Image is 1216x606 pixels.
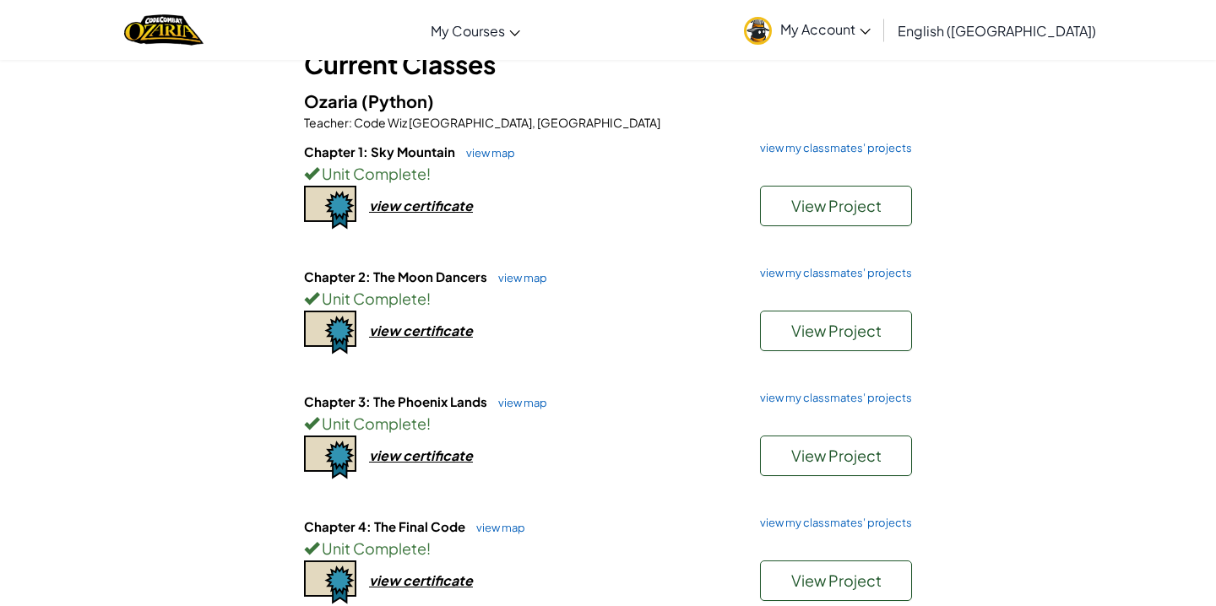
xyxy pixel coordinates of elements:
[736,3,879,57] a: My Account
[304,197,473,214] a: view certificate
[304,311,356,354] img: certificate-icon.png
[304,46,912,84] h3: Current Classes
[791,321,882,340] span: View Project
[752,517,912,528] a: view my classmates' projects
[304,571,473,589] a: view certificate
[426,164,431,183] span: !
[791,196,882,215] span: View Project
[304,518,468,534] span: Chapter 4: The Final Code
[889,8,1105,53] a: English ([GEOGRAPHIC_DATA])
[898,22,1096,40] span: English ([GEOGRAPHIC_DATA])
[304,322,473,339] a: view certificate
[304,90,361,111] span: Ozaria
[304,115,349,130] span: Teacher
[304,393,490,409] span: Chapter 3: The Phoenix Lands
[304,143,458,160] span: Chapter 1: Sky Mountain
[369,197,473,214] div: view certificate
[490,271,547,284] a: view map
[304,436,356,479] img: certificate-icon.png
[744,17,772,45] img: avatar
[760,186,912,226] button: View Project
[431,22,505,40] span: My Courses
[780,20,871,38] span: My Account
[426,538,431,558] span: !
[468,521,525,534] a: view map
[304,446,473,464] a: view certificate
[752,143,912,154] a: view my classmates' projects
[349,115,352,130] span: :
[319,414,426,433] span: Unit Complete
[319,164,426,183] span: Unit Complete
[369,322,473,339] div: view certificate
[304,186,356,230] img: certificate-icon.png
[426,414,431,433] span: !
[760,560,912,601] button: View Project
[369,571,473,589] div: view certificate
[760,311,912,351] button: View Project
[426,289,431,308] span: !
[791,446,882,465] span: View Project
[361,90,434,111] span: (Python)
[319,289,426,308] span: Unit Complete
[304,268,490,284] span: Chapter 2: The Moon Dancers
[752,392,912,403] a: view my classmates' projects
[304,560,356,604] img: certificate-icon.png
[458,146,515,160] a: view map
[124,13,203,47] a: Ozaria by CodeCombat logo
[124,13,203,47] img: Home
[791,571,882,590] span: View Project
[422,8,529,53] a: My Courses
[369,446,473,464] div: view certificate
[319,538,426,558] span: Unit Complete
[352,115,660,130] span: Code Wiz [GEOGRAPHIC_DATA], [GEOGRAPHIC_DATA]
[752,268,912,279] a: view my classmates' projects
[490,396,547,409] a: view map
[760,436,912,476] button: View Project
